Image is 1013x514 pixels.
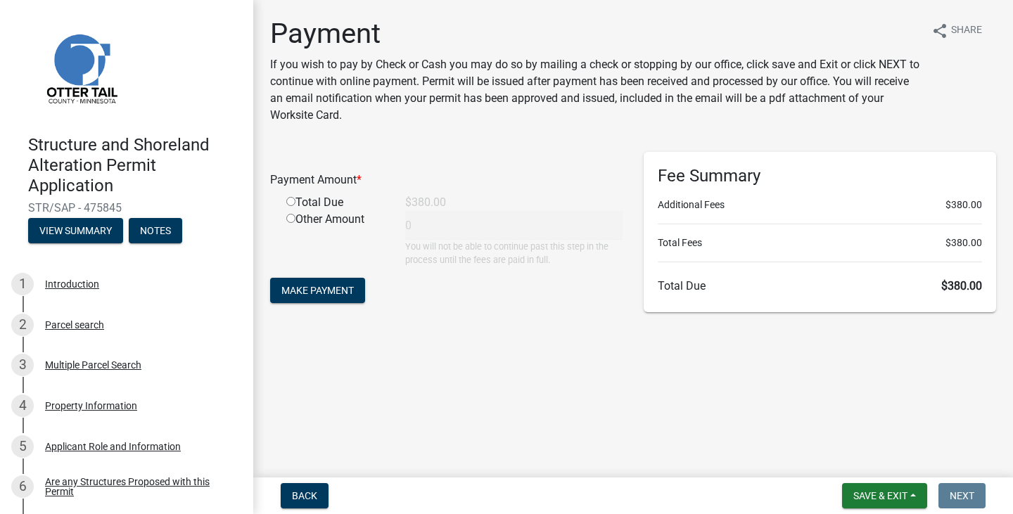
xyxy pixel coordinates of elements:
[28,135,242,195] h4: Structure and Shoreland Alteration Permit Application
[276,211,395,266] div: Other Amount
[938,483,986,508] button: Next
[842,483,927,508] button: Save & Exit
[945,236,982,250] span: $380.00
[28,201,225,214] span: STR/SAP - 475845
[45,360,141,370] div: Multiple Parcel Search
[945,198,982,212] span: $380.00
[270,56,920,124] p: If you wish to pay by Check or Cash you may do so by mailing a check or stopping by our office, c...
[11,394,34,417] div: 4
[260,172,633,188] div: Payment Amount
[45,320,104,330] div: Parcel search
[941,279,982,293] span: $380.00
[28,226,123,238] wm-modal-confirm: Summary
[658,198,982,212] li: Additional Fees
[11,475,34,498] div: 6
[45,477,231,496] div: Are any Structures Proposed with this Permit
[11,273,34,295] div: 1
[931,23,948,39] i: share
[950,490,974,501] span: Next
[45,401,137,411] div: Property Information
[28,15,134,120] img: Otter Tail County, Minnesota
[270,17,920,51] h1: Payment
[276,194,395,211] div: Total Due
[11,314,34,336] div: 2
[11,435,34,458] div: 5
[45,442,181,451] div: Applicant Role and Information
[281,483,329,508] button: Back
[658,166,982,186] h6: Fee Summary
[658,279,982,293] h6: Total Due
[853,490,907,501] span: Save & Exit
[951,23,982,39] span: Share
[11,354,34,376] div: 3
[129,226,182,238] wm-modal-confirm: Notes
[292,490,317,501] span: Back
[270,278,365,303] button: Make Payment
[281,285,354,296] span: Make Payment
[45,279,99,289] div: Introduction
[129,218,182,243] button: Notes
[920,17,993,44] button: shareShare
[658,236,982,250] li: Total Fees
[28,218,123,243] button: View Summary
